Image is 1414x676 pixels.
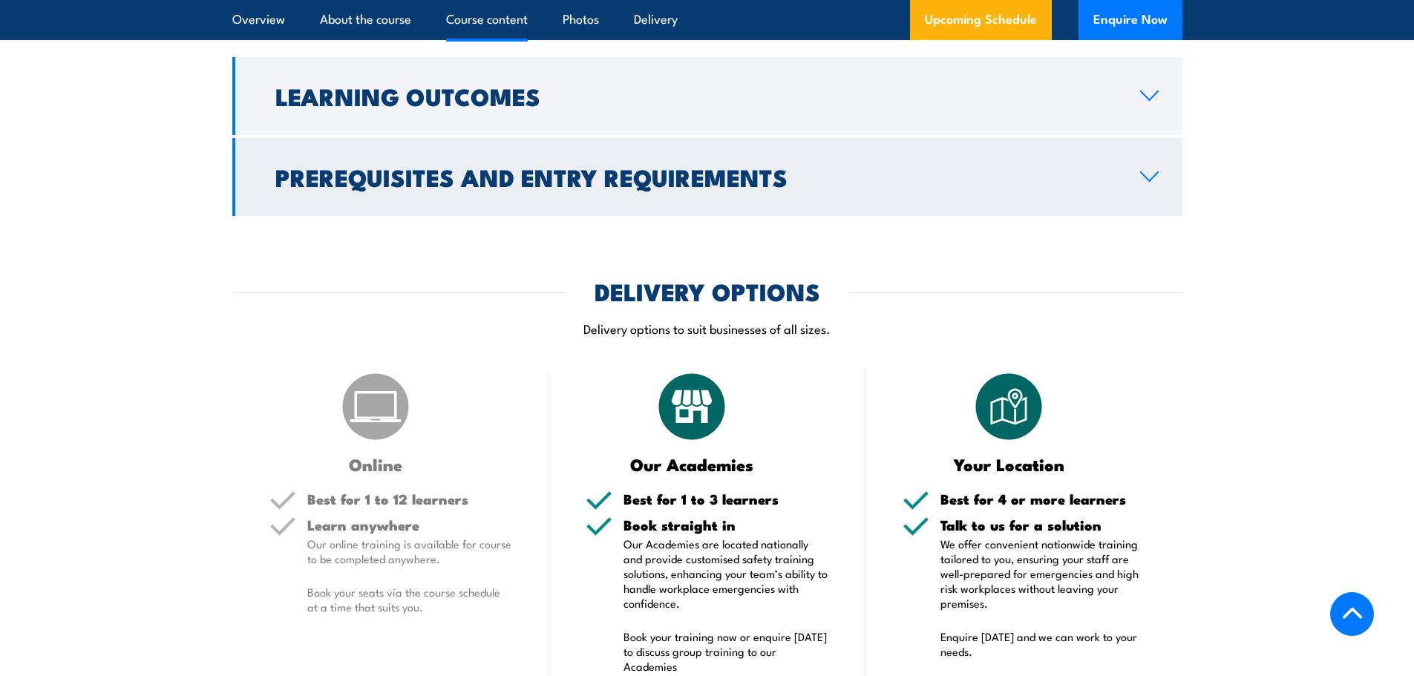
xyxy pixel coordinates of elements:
p: Our Academies are located nationally and provide customised safety training solutions, enhancing ... [623,536,828,611]
h5: Talk to us for a solution [940,518,1145,532]
p: Book your seats via the course schedule at a time that suits you. [307,585,512,614]
h5: Best for 1 to 12 learners [307,492,512,506]
h3: Your Location [903,456,1116,473]
p: Our online training is available for course to be completed anywhere. [307,536,512,566]
h3: Online [269,456,482,473]
h3: Our Academies [586,456,799,473]
h5: Learn anywhere [307,518,512,532]
a: Learning Outcomes [232,57,1182,135]
a: Prerequisites and Entry Requirements [232,138,1182,216]
p: Delivery options to suit businesses of all sizes. [232,320,1182,337]
h2: Learning Outcomes [275,85,1116,106]
p: Enquire [DATE] and we can work to your needs. [940,629,1145,659]
h5: Best for 1 to 3 learners [623,492,828,506]
h2: Prerequisites and Entry Requirements [275,166,1116,187]
p: We offer convenient nationwide training tailored to you, ensuring your staff are well-prepared fo... [940,536,1145,611]
h5: Best for 4 or more learners [940,492,1145,506]
p: Book your training now or enquire [DATE] to discuss group training to our Academies [623,629,828,674]
h5: Book straight in [623,518,828,532]
h2: DELIVERY OPTIONS [595,280,820,301]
